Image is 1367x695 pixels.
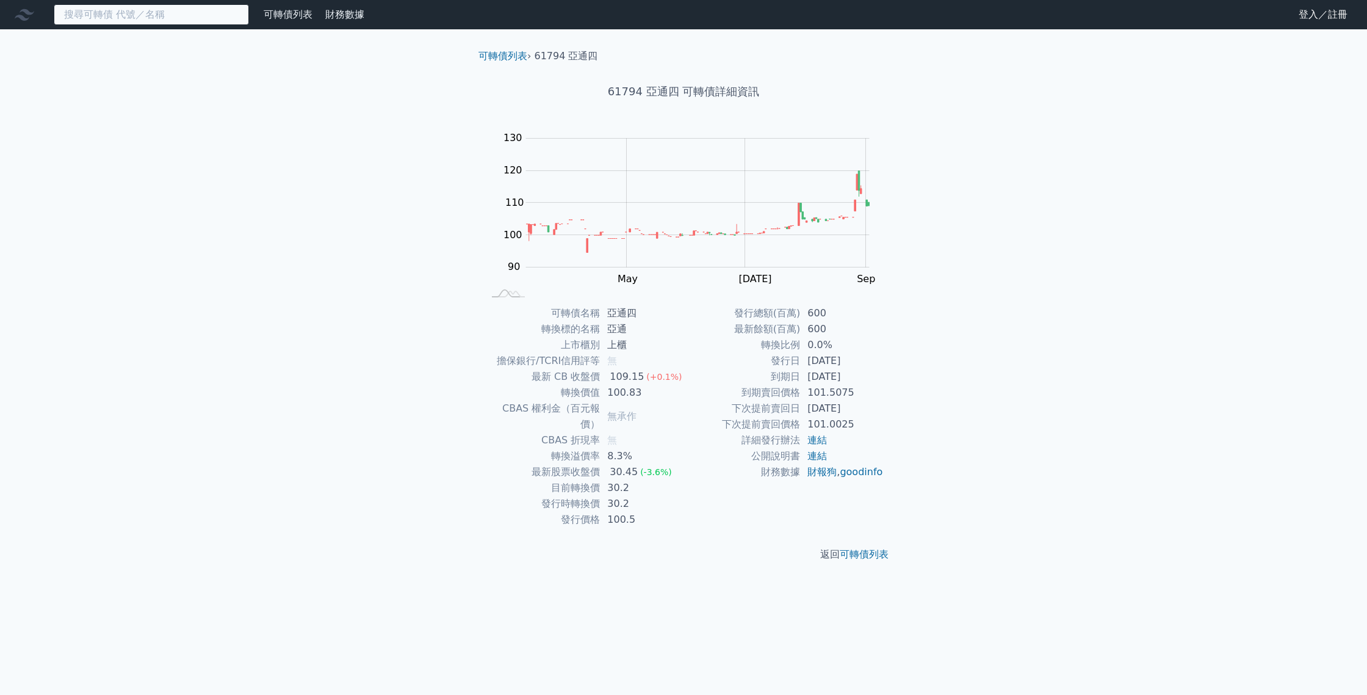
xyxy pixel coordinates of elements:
[535,49,598,64] li: 61794 亞通四
[483,305,600,321] td: 可轉債名稱
[483,512,600,528] td: 發行價格
[683,448,800,464] td: 公開說明書
[683,321,800,337] td: 最新餘額(百萬)
[738,273,771,285] tspan: [DATE]
[800,369,884,385] td: [DATE]
[800,305,884,321] td: 600
[840,548,889,560] a: 可轉債列表
[683,353,800,369] td: 發行日
[683,417,800,432] td: 下次提前賣回價格
[503,132,522,144] tspan: 130
[800,385,884,401] td: 101.5075
[683,401,800,417] td: 下次提前賣回日
[469,547,898,562] p: 返回
[483,369,600,385] td: 最新 CB 收盤價
[683,369,800,385] td: 到期日
[807,434,827,446] a: 連結
[325,9,364,20] a: 財務數據
[840,466,882,478] a: goodinfo
[503,229,522,241] tspan: 100
[800,353,884,369] td: [DATE]
[483,353,600,369] td: 擔保銀行/TCRI信用評等
[683,432,800,448] td: 詳細發行辦法
[640,467,672,477] span: (-3.6%)
[483,448,600,464] td: 轉換溢價率
[483,464,600,480] td: 最新股票收盤價
[483,385,600,401] td: 轉換價值
[600,385,683,401] td: 100.83
[600,321,683,337] td: 亞通
[683,337,800,353] td: 轉換比例
[607,369,646,385] div: 109.15
[478,49,531,64] li: ›
[600,305,683,321] td: 亞通四
[54,4,249,25] input: 搜尋可轉債 代號／名稱
[800,337,884,353] td: 0.0%
[607,464,640,480] div: 30.45
[503,164,522,176] tspan: 120
[483,321,600,337] td: 轉換標的名稱
[646,372,682,382] span: (+0.1%)
[600,496,683,512] td: 30.2
[483,432,600,448] td: CBAS 折現率
[683,385,800,401] td: 到期賣回價格
[600,337,683,353] td: 上櫃
[483,496,600,512] td: 發行時轉換價
[807,450,827,462] a: 連結
[600,512,683,528] td: 100.5
[1289,5,1357,24] a: 登入／註冊
[483,337,600,353] td: 上市櫃別
[857,273,875,285] tspan: Sep
[483,480,600,496] td: 目前轉換價
[264,9,312,20] a: 可轉債列表
[800,321,884,337] td: 600
[469,83,898,100] h1: 61794 亞通四 可轉債詳細資訊
[800,417,884,432] td: 101.0025
[483,401,600,432] td: CBAS 權利金（百元報價）
[497,132,888,309] g: Chart
[505,197,524,208] tspan: 110
[800,464,884,480] td: ,
[683,464,800,480] td: 財務數據
[800,401,884,417] td: [DATE]
[683,305,800,321] td: 發行總額(百萬)
[607,355,617,366] span: 無
[607,434,617,446] span: 無
[508,261,520,272] tspan: 90
[478,50,527,62] a: 可轉債列表
[807,466,837,478] a: 財報狗
[618,273,638,285] tspan: May
[607,410,637,422] span: 無承作
[600,448,683,464] td: 8.3%
[600,480,683,496] td: 30.2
